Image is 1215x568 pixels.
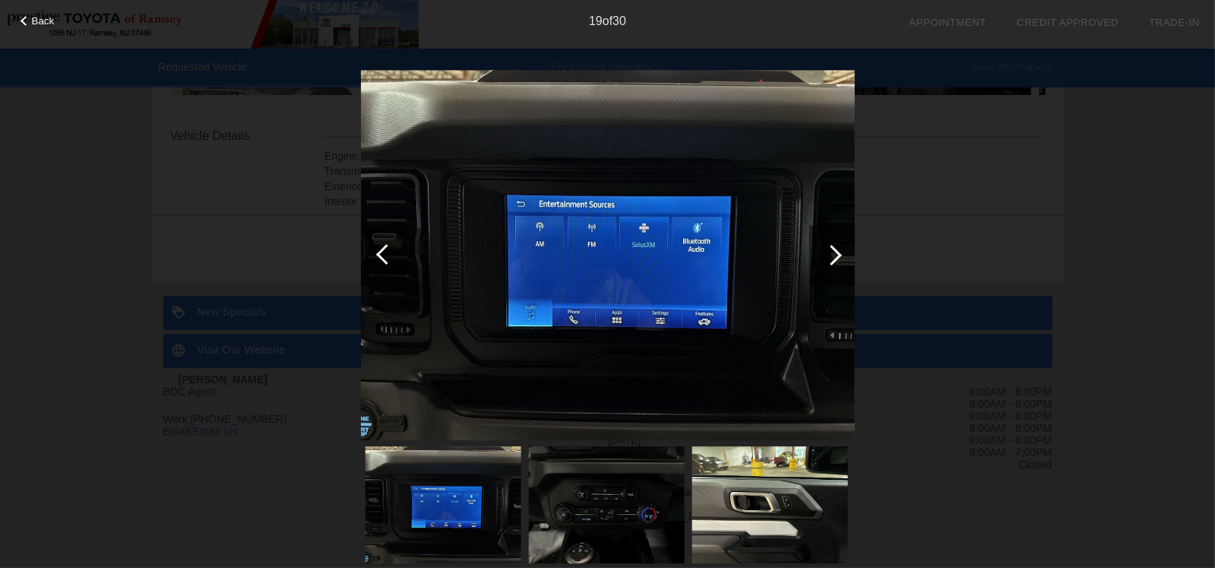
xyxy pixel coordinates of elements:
[528,446,684,563] img: 68dde539c34e376627b70c2b.jpg
[612,14,626,27] span: 30
[1149,17,1200,28] a: Trade-In
[1017,17,1118,28] a: Credit Approved
[365,446,520,563] img: 68dde539c34e376627b70b7e.jpg
[361,70,855,441] img: 68dde539c34e376627b70b7e.jpg
[909,17,986,28] a: Appointment
[589,14,603,27] span: 19
[691,446,847,563] img: 68dde538c34e376627b6f3c1.jpg
[32,15,55,27] span: Back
